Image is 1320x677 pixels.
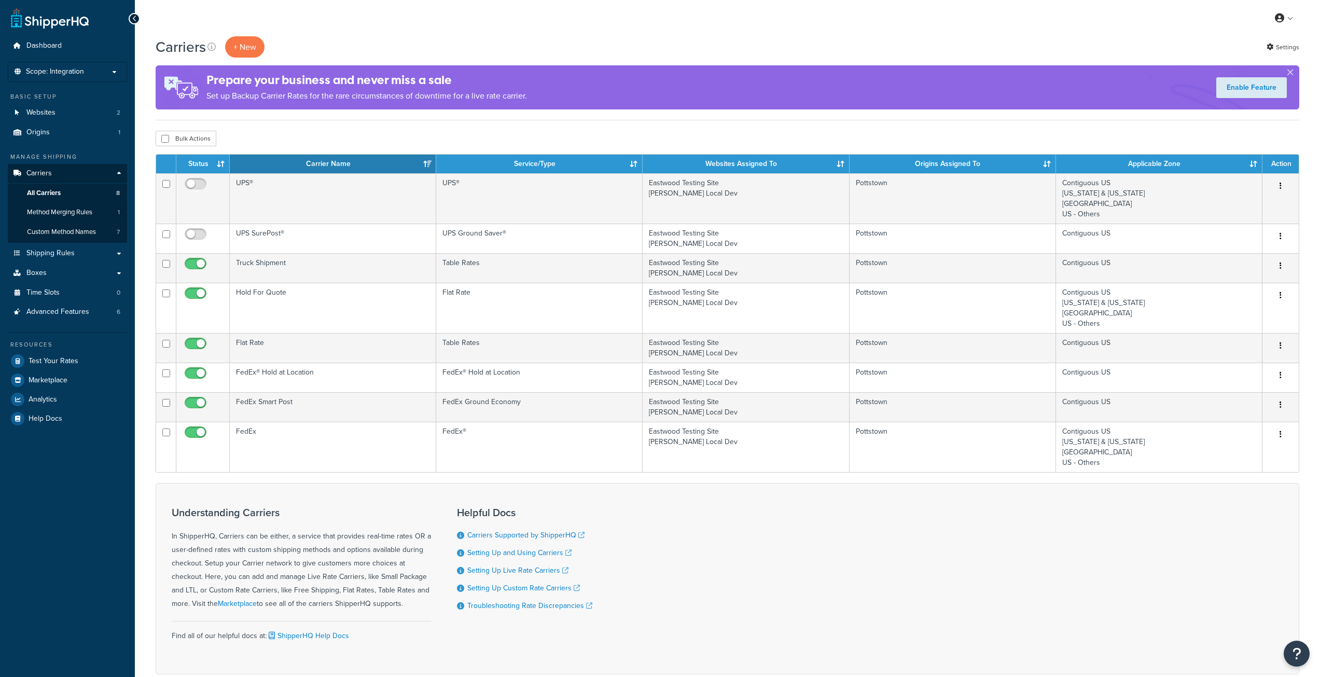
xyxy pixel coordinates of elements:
[1284,641,1310,667] button: Open Resource Center
[230,392,436,422] td: FedEx Smart Post
[8,223,127,242] li: Custom Method Names
[26,128,50,137] span: Origins
[26,269,47,278] span: Boxes
[8,390,127,409] a: Analytics
[1056,155,1262,173] th: Applicable Zone: activate to sort column ascending
[156,65,206,109] img: ad-rules-rateshop-fe6ec290ccb7230408bd80ed9643f0289d75e0ffd9eb532fc0e269fcd187b520.png
[117,108,120,117] span: 2
[26,249,75,258] span: Shipping Rules
[230,155,436,173] th: Carrier Name: activate to sort column ascending
[26,169,52,178] span: Carriers
[8,123,127,142] a: Origins 1
[850,173,1056,224] td: Pottstown
[8,283,127,302] li: Time Slots
[1056,253,1262,283] td: Contiguous US
[230,363,436,392] td: FedEx® Hold at Location
[230,224,436,253] td: UPS SurePost®
[8,264,127,283] a: Boxes
[26,308,89,316] span: Advanced Features
[11,8,89,29] a: ShipperHQ Home
[436,392,643,422] td: FedEx Ground Economy
[436,283,643,333] td: Flat Rate
[1267,40,1299,54] a: Settings
[643,253,849,283] td: Eastwood Testing Site [PERSON_NAME] Local Dev
[118,128,120,137] span: 1
[850,155,1056,173] th: Origins Assigned To: activate to sort column ascending
[8,223,127,242] a: Custom Method Names 7
[850,224,1056,253] td: Pottstown
[230,283,436,333] td: Hold For Quote
[29,395,57,404] span: Analytics
[1056,422,1262,472] td: Contiguous US [US_STATE] & [US_STATE] [GEOGRAPHIC_DATA] US - Others
[850,422,1056,472] td: Pottstown
[643,363,849,392] td: Eastwood Testing Site [PERSON_NAME] Local Dev
[436,224,643,253] td: UPS Ground Saver®
[850,392,1056,422] td: Pottstown
[27,208,92,217] span: Method Merging Rules
[436,333,643,363] td: Table Rates
[850,283,1056,333] td: Pottstown
[8,302,127,322] a: Advanced Features 6
[225,36,265,58] button: + New
[850,363,1056,392] td: Pottstown
[8,184,127,203] li: All Carriers
[643,392,849,422] td: Eastwood Testing Site [PERSON_NAME] Local Dev
[1056,392,1262,422] td: Contiguous US
[457,507,592,518] h3: Helpful Docs
[436,253,643,283] td: Table Rates
[26,42,62,50] span: Dashboard
[8,352,127,370] a: Test Your Rates
[27,228,96,237] span: Custom Method Names
[643,333,849,363] td: Eastwood Testing Site [PERSON_NAME] Local Dev
[8,371,127,390] a: Marketplace
[26,67,84,76] span: Scope: Integration
[117,308,120,316] span: 6
[27,189,61,198] span: All Carriers
[1262,155,1299,173] th: Action
[1056,363,1262,392] td: Contiguous US
[26,108,55,117] span: Websites
[467,530,585,541] a: Carriers Supported by ShipperHQ
[8,203,127,222] a: Method Merging Rules 1
[29,376,67,385] span: Marketplace
[172,507,431,518] h3: Understanding Carriers
[206,72,527,89] h4: Prepare your business and never miss a sale
[8,409,127,428] a: Help Docs
[172,621,431,643] div: Find all of our helpful docs at:
[230,253,436,283] td: Truck Shipment
[467,547,572,558] a: Setting Up and Using Carriers
[156,37,206,57] h1: Carriers
[156,131,216,146] button: Bulk Actions
[436,155,643,173] th: Service/Type: activate to sort column ascending
[467,565,568,576] a: Setting Up Live Rate Carriers
[8,203,127,222] li: Method Merging Rules
[1216,77,1287,98] a: Enable Feature
[118,208,120,217] span: 1
[267,630,349,641] a: ShipperHQ Help Docs
[467,600,592,611] a: Troubleshooting Rate Discrepancies
[116,189,120,198] span: 8
[8,164,127,183] a: Carriers
[850,333,1056,363] td: Pottstown
[8,36,127,56] a: Dashboard
[1056,173,1262,224] td: Contiguous US [US_STATE] & [US_STATE] [GEOGRAPHIC_DATA] US - Others
[230,333,436,363] td: Flat Rate
[8,153,127,161] div: Manage Shipping
[8,103,127,122] li: Websites
[8,244,127,263] a: Shipping Rules
[117,228,120,237] span: 7
[8,184,127,203] a: All Carriers 8
[1056,333,1262,363] td: Contiguous US
[172,507,431,611] div: In ShipperHQ, Carriers can be either, a service that provides real-time rates OR a user-defined r...
[643,155,849,173] th: Websites Assigned To: activate to sort column ascending
[230,422,436,472] td: FedEx
[26,288,60,297] span: Time Slots
[8,283,127,302] a: Time Slots 0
